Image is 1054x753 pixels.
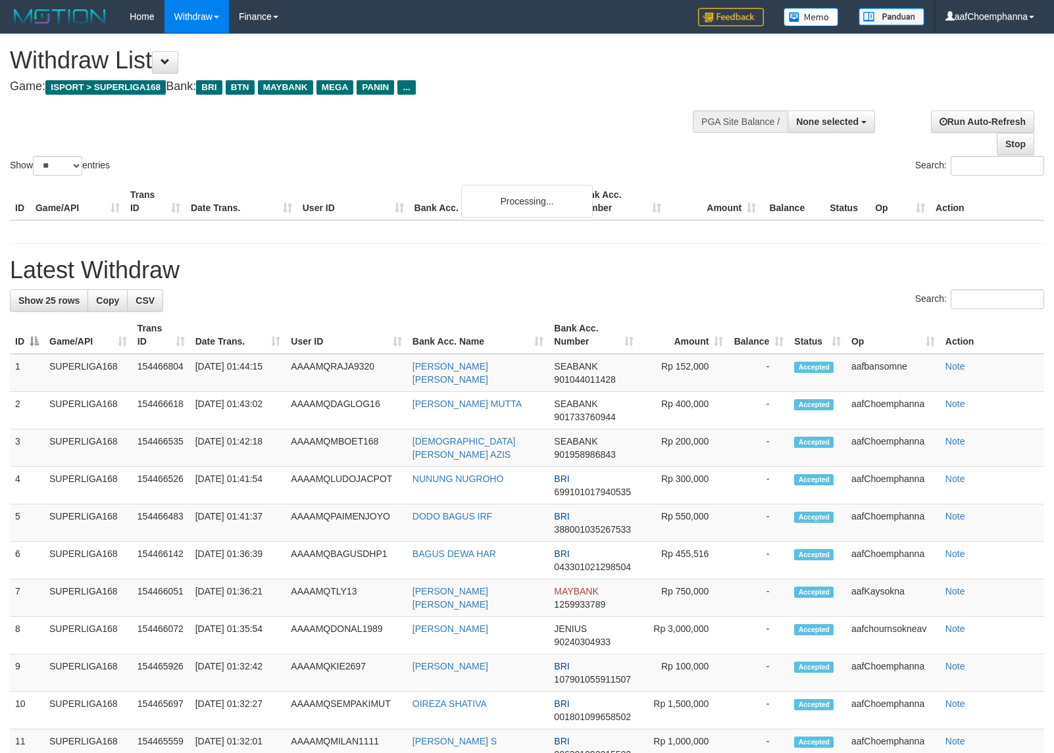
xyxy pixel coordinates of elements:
[413,548,496,559] a: BAGUS DEWA HAR
[554,736,569,746] span: BRI
[96,295,119,306] span: Copy
[846,354,940,392] td: aafbansomne
[693,110,788,133] div: PGA Site Balance /
[316,80,354,95] span: MEGA
[794,362,834,373] span: Accepted
[190,617,286,654] td: [DATE] 01:35:54
[10,579,44,617] td: 7
[794,437,834,448] span: Accepted
[44,467,132,504] td: SUPERLIGA168
[286,692,407,729] td: AAAAMQSEMPAKIMUT
[413,698,487,709] a: OIREZA SHATIVA
[794,399,834,410] span: Accepted
[945,736,965,746] a: Note
[639,504,728,542] td: Rp 550,000
[931,110,1034,133] a: Run Auto-Refresh
[788,110,875,133] button: None selected
[554,623,587,634] span: JENIUS
[789,316,846,354] th: Status: activate to sort column ascending
[18,295,80,306] span: Show 25 rows
[132,354,190,392] td: 154466804
[33,156,82,176] select: Showentries
[554,599,605,610] span: Copy 1259933789 to clipboard
[846,504,940,542] td: aafChoemphanna
[554,712,631,722] span: Copy 001801099658502 to clipboard
[44,542,132,579] td: SUPERLIGA168
[554,374,615,385] span: Copy 901044011428 to clipboard
[554,361,597,372] span: SEABANK
[10,542,44,579] td: 6
[286,392,407,429] td: AAAAMQDAGLOG16
[728,467,789,504] td: -
[554,524,631,535] span: Copy 388001035267533 to clipboard
[794,587,834,598] span: Accepted
[132,579,190,617] td: 154466051
[945,548,965,559] a: Note
[10,617,44,654] td: 8
[870,183,930,220] th: Op
[10,257,1044,283] h1: Latest Withdraw
[639,654,728,692] td: Rp 100,000
[10,316,44,354] th: ID: activate to sort column descending
[554,548,569,559] span: BRI
[915,289,1044,309] label: Search:
[951,156,1044,176] input: Search:
[286,467,407,504] td: AAAAMQLUDOJACPOT
[286,579,407,617] td: AAAAMQTLY13
[10,467,44,504] td: 4
[846,654,940,692] td: aafChoemphanna
[728,392,789,429] td: -
[554,562,631,572] span: Copy 043301021298504 to clipboard
[286,542,407,579] td: AAAAMQBAGUSDHP1
[794,474,834,485] span: Accepted
[413,736,497,746] a: [PERSON_NAME] S
[639,617,728,654] td: Rp 3,000,000
[554,474,569,484] span: BRI
[915,156,1044,176] label: Search:
[190,316,286,354] th: Date Trans.: activate to sort column ascending
[794,737,834,748] span: Accepted
[554,674,631,685] span: Copy 107901055911507 to clipboard
[413,661,488,671] a: [PERSON_NAME]
[945,474,965,484] a: Note
[407,316,549,354] th: Bank Acc. Name: activate to sort column ascending
[10,47,690,74] h1: Withdraw List
[44,504,132,542] td: SUPERLIGA168
[413,586,488,610] a: [PERSON_NAME] [PERSON_NAME]
[413,361,488,385] a: [PERSON_NAME] [PERSON_NAME]
[132,467,190,504] td: 154466526
[639,692,728,729] td: Rp 1,500,000
[945,586,965,596] a: Note
[190,579,286,617] td: [DATE] 01:36:21
[728,692,789,729] td: -
[639,579,728,617] td: Rp 750,000
[44,692,132,729] td: SUPERLIGA168
[286,617,407,654] td: AAAAMQDONAL1989
[44,354,132,392] td: SUPERLIGA168
[554,511,569,522] span: BRI
[132,504,190,542] td: 154466483
[846,579,940,617] td: aafKaysokna
[846,392,940,429] td: aafChoemphanna
[930,183,1044,220] th: Action
[190,504,286,542] td: [DATE] 01:41:37
[409,183,572,220] th: Bank Acc. Name
[728,316,789,354] th: Balance: activate to sort column ascending
[44,617,132,654] td: SUPERLIGA168
[10,354,44,392] td: 1
[859,8,924,26] img: panduan.png
[190,654,286,692] td: [DATE] 01:32:42
[44,429,132,467] td: SUPERLIGA168
[286,429,407,467] td: AAAAMQMBOET168
[761,183,824,220] th: Balance
[639,429,728,467] td: Rp 200,000
[286,316,407,354] th: User ID: activate to sort column ascending
[846,316,940,354] th: Op: activate to sort column ascending
[639,354,728,392] td: Rp 152,000
[132,316,190,354] th: Trans ID: activate to sort column ascending
[397,80,415,95] span: ...
[45,80,166,95] span: ISPORT > SUPERLIGA168
[286,654,407,692] td: AAAAMQKIE2697
[554,586,598,596] span: MAYBANK
[794,512,834,523] span: Accepted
